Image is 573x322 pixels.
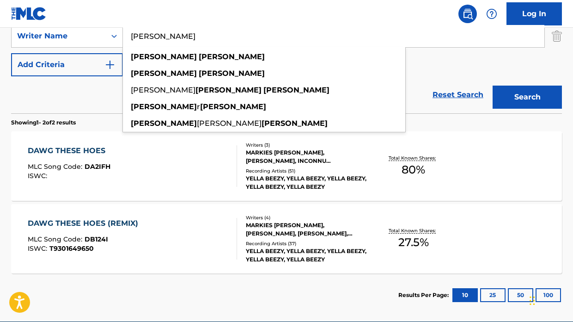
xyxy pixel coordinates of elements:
[398,291,451,299] p: Results Per Page:
[199,69,265,78] strong: [PERSON_NAME]
[11,131,562,201] a: DAWG THESE HOESMLC Song Code:DA2IFHISWC:Writers (3)MARKIES [PERSON_NAME], [PERSON_NAME], INCONNU ...
[262,119,328,128] strong: [PERSON_NAME]
[131,52,197,61] strong: [PERSON_NAME]
[131,86,195,94] span: [PERSON_NAME]
[462,8,473,19] img: search
[197,119,262,128] span: [PERSON_NAME]
[530,287,535,315] div: Drag
[552,25,562,48] img: Delete Criterion
[508,288,533,302] button: 50
[246,240,368,247] div: Recording Artists ( 37 )
[482,5,501,23] div: Help
[246,247,368,264] div: YELLA BEEZY, YELLA BEEZY, YELLA BEEZY, YELLA BEEZY, YELLA BEEZY
[17,31,100,42] div: Writer Name
[28,145,110,156] div: DAWG THESE HOES
[200,102,266,111] strong: [PERSON_NAME]
[480,288,506,302] button: 25
[28,218,143,229] div: DAWG THESE HOES (REMIX)
[199,52,265,61] strong: [PERSON_NAME]
[28,172,49,180] span: ISWC :
[389,155,438,161] p: Total Known Shares:
[452,288,478,302] button: 10
[85,162,110,171] span: DA2IFH
[28,244,49,253] span: ISWC :
[28,235,85,243] span: MLC Song Code :
[49,244,94,253] span: T9301649650
[11,118,76,127] p: Showing 1 - 2 of 2 results
[131,69,197,78] strong: [PERSON_NAME]
[85,235,108,243] span: DB124I
[246,149,368,165] div: MARKIES [PERSON_NAME], [PERSON_NAME], INCONNU COMPOSITEUR AUTEUR
[428,85,488,105] a: Reset Search
[131,119,197,128] strong: [PERSON_NAME]
[402,161,425,178] span: 80 %
[11,7,47,20] img: MLC Logo
[246,174,368,191] div: YELLA BEEZY, YELLA BEEZY, YELLA BEEZY, YELLA BEEZY, YELLA BEEZY
[28,162,85,171] span: MLC Song Code :
[195,86,262,94] strong: [PERSON_NAME]
[104,59,116,70] img: 9d2ae6d4665cec9f34b9.svg
[389,227,438,234] p: Total Known Shares:
[493,86,562,109] button: Search
[246,167,368,174] div: Recording Artists ( 51 )
[11,204,562,273] a: DAWG THESE HOES (REMIX)MLC Song Code:DB124IISWC:T9301649650Writers (4)MARKIES [PERSON_NAME], [PER...
[506,2,562,25] a: Log In
[131,102,197,111] strong: [PERSON_NAME]
[458,5,477,23] a: Public Search
[263,86,329,94] strong: [PERSON_NAME]
[246,214,368,221] div: Writers ( 4 )
[246,142,368,149] div: Writers ( 3 )
[11,53,123,76] button: Add Criteria
[527,278,573,322] iframe: Chat Widget
[398,234,429,251] span: 27.5 %
[486,8,497,19] img: help
[246,221,368,238] div: MARKIES [PERSON_NAME], [PERSON_NAME], [PERSON_NAME], INCONNU COMPOSITEUR AUTEUR
[197,102,200,111] span: r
